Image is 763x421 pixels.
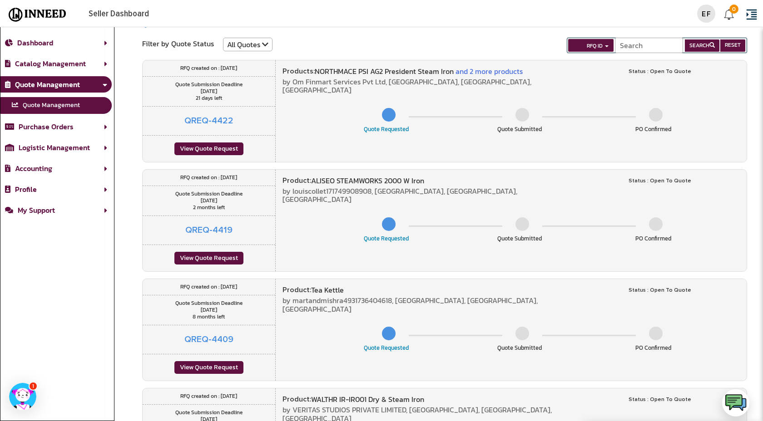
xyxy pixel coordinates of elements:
[147,307,271,313] div: [DATE]
[147,191,271,197] div: Quote Submission Deadline
[389,76,459,87] span: [GEOGRAPHIC_DATA],
[282,186,291,196] span: by
[586,126,720,133] div: PO Confirmed
[147,204,271,211] div: 2 months left
[282,84,352,95] span: [GEOGRAPHIC_DATA]
[147,409,271,416] div: Quote Submission Deadline
[147,313,271,320] div: 8 months left
[9,383,36,410] button: Sales Manager How can I help you today? button
[32,382,34,390] span: 1
[147,300,271,307] div: Quote Submission Deadline
[29,382,38,391] div: Agent is now online
[143,60,275,77] div: RFQ created on : [DATE]
[147,88,271,95] div: [DATE]
[320,345,453,352] div: Quote Requested
[453,126,586,133] div: Quote Submitted
[5,205,55,215] a: My Support
[722,8,736,21] img: Support Tickets
[453,345,586,352] div: Quote Submitted
[174,252,243,264] div: View Quote Request
[9,383,36,410] img: Sales Manager bot icon
[227,39,260,50] span: All Quotes
[586,345,720,352] div: PO Confirmed
[292,76,387,87] span: Om Finmart Services Pvt Ltd,
[292,295,393,306] span: martandmishra4931736404618,
[724,392,747,414] img: logo.png
[5,79,80,90] a: Quote Management
[282,176,580,185] div: ALISEO STEAMWORKS 2000 W Iron
[143,325,275,354] div: QREQ-4409
[282,194,352,205] span: [GEOGRAPHIC_DATA]
[5,7,70,23] img: Inneed-Seller-Logo.svg
[5,184,37,195] a: Profile
[147,81,271,88] div: Quote Submission Deadline
[174,361,243,374] div: View Quote Request
[5,163,52,174] a: Accounting
[467,295,538,306] span: [GEOGRAPHIC_DATA],
[282,67,580,75] div: NORTHMACE PSI AG2 President Steam Iron
[282,304,352,314] span: [GEOGRAPHIC_DATA]
[142,38,214,50] div: Filter by Quote Status
[5,58,86,69] a: Catalog Management
[320,235,453,242] div: Quote Requested
[142,20,183,29] div: QUOTE LIST
[456,66,523,77] a: and 2 more products
[745,5,758,25] i: format_indent_increase
[174,142,243,155] div: View Quote Request
[143,107,275,136] div: QREQ-4422
[282,286,580,294] div: Tea Kettle
[5,121,74,132] a: Purchase Orders
[143,388,275,405] div: RFQ created on : [DATE]
[684,39,720,52] button: SEARCH
[580,67,740,76] div: Status : Open To Quote
[282,76,291,87] span: by
[282,176,311,185] div: Product :
[5,142,90,153] a: Logistic Management
[568,39,614,52] button: RFQ ID
[587,42,603,50] span: RFQ ID
[143,216,275,245] div: QREQ-4419
[292,404,407,415] span: VERITAS STUDIOS PRIVATE LIMITED,
[586,235,720,242] div: PO Confirmed
[5,37,53,48] a: Dashboard
[697,5,715,23] div: EF
[310,68,313,75] span: s
[282,286,311,294] div: Product :
[409,404,480,415] span: [GEOGRAPHIC_DATA],
[320,126,453,133] div: Quote Requested
[143,170,275,186] div: RFQ created on : [DATE]
[0,97,112,114] a: Quote Management
[282,395,311,403] div: Product :
[375,186,445,196] span: [GEOGRAPHIC_DATA],
[282,404,291,415] span: by
[481,404,552,415] span: [GEOGRAPHIC_DATA],
[580,286,740,295] div: Status : Open To Quote
[580,176,740,186] div: Status : Open To Quote
[292,186,373,196] span: louiscollet171749908908,
[447,186,517,196] span: [GEOGRAPHIC_DATA],
[147,197,271,204] div: [DATE]
[282,395,580,403] div: WALTHR IR-IR001 Dry & Steam Iron
[580,395,740,404] div: Status : Open To Quote
[282,67,315,75] div: Product :
[461,76,531,87] span: [GEOGRAPHIC_DATA],
[720,39,746,52] button: RESET
[147,95,271,102] div: 21 days left
[729,5,738,14] div: 0
[615,38,683,53] input: Search
[395,295,466,306] span: [GEOGRAPHIC_DATA],
[453,235,586,242] div: Quote Submitted
[282,295,291,306] span: by
[143,279,275,295] div: RFQ created on : [DATE]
